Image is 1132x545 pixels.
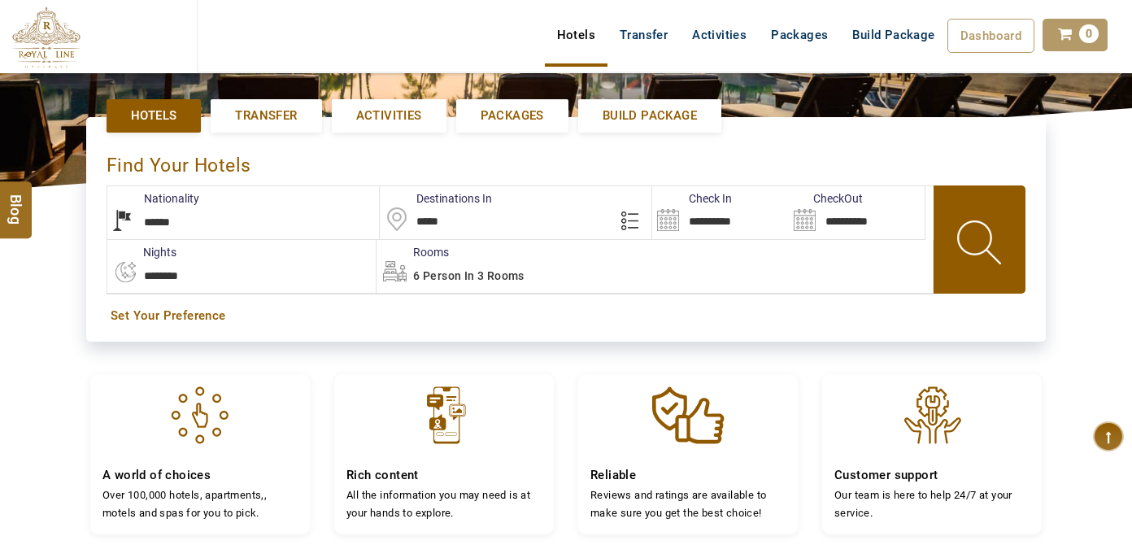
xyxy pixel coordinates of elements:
span: Dashboard [960,28,1022,43]
a: Build Package [578,99,721,133]
div: Find Your Hotels [107,137,1025,185]
span: Packages [481,107,544,124]
h4: Reliable [590,468,786,483]
h4: A world of choices [102,468,298,483]
p: Over 100,000 hotels, apartments,, motels and spas for you to pick. [102,486,298,521]
a: Packages [456,99,568,133]
label: Nationality [107,190,199,207]
a: Hotels [545,19,607,51]
label: CheckOut [789,190,863,207]
label: Destinations In [380,190,492,207]
span: 0 [1079,24,1099,43]
span: Transfer [235,107,297,124]
a: Transfer [211,99,321,133]
span: Blog [6,194,27,208]
span: Activities [356,107,422,124]
label: nights [107,244,176,260]
label: Rooms [377,244,449,260]
label: Check In [652,190,732,207]
h4: Rich content [346,468,542,483]
h4: Customer support [834,468,1030,483]
img: The Royal Line Holidays [12,7,81,68]
a: Transfer [607,19,680,51]
a: Hotels [107,99,201,133]
span: 6 Person in 3 Rooms [413,269,525,282]
p: Our team is here to help 24/7 at your service. [834,486,1030,521]
a: Set Your Preference [111,307,1021,325]
a: Activities [332,99,446,133]
input: Search [652,186,788,239]
a: Activities [680,19,759,51]
p: Reviews and ratings are available to make sure you get the best choice! [590,486,786,521]
span: Build Package [603,107,697,124]
input: Search [789,186,925,239]
p: All the information you may need is at your hands to explore. [346,486,542,521]
a: Build Package [840,19,947,51]
a: 0 [1043,19,1108,51]
span: Hotels [131,107,176,124]
a: Packages [759,19,840,51]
